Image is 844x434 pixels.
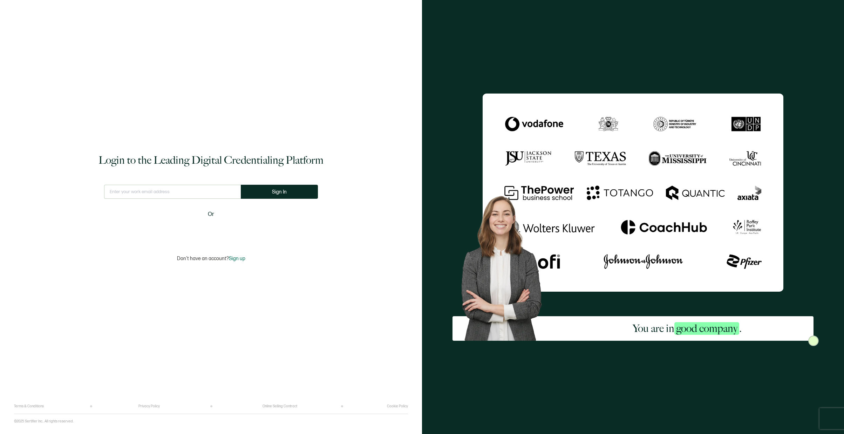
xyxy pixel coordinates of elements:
[14,419,74,423] p: ©2025 Sertifier Inc.. All rights reserved.
[808,335,819,346] img: Sertifier Login
[208,210,214,219] span: Or
[229,256,245,262] span: Sign up
[14,404,44,408] a: Terms & Conditions
[387,404,408,408] a: Cookie Policy
[263,404,297,408] a: Online Selling Contract
[452,189,561,341] img: Sertifier Login - You are in <span class="strong-h">good company</span>. Hero
[483,93,783,292] img: Sertifier Login - You are in <span class="strong-h">good company</span>.
[167,223,255,239] iframe: Sign in with Google Button
[104,185,241,199] input: Enter your work email address
[241,185,318,199] button: Sign In
[138,404,160,408] a: Privacy Policy
[272,189,287,195] span: Sign In
[177,256,245,262] p: Don't have an account?
[171,223,251,239] div: Sign in with Google. Opens in new tab
[98,153,324,167] h1: Login to the Leading Digital Credentialing Platform
[674,322,739,335] span: good company
[633,321,742,335] h2: You are in .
